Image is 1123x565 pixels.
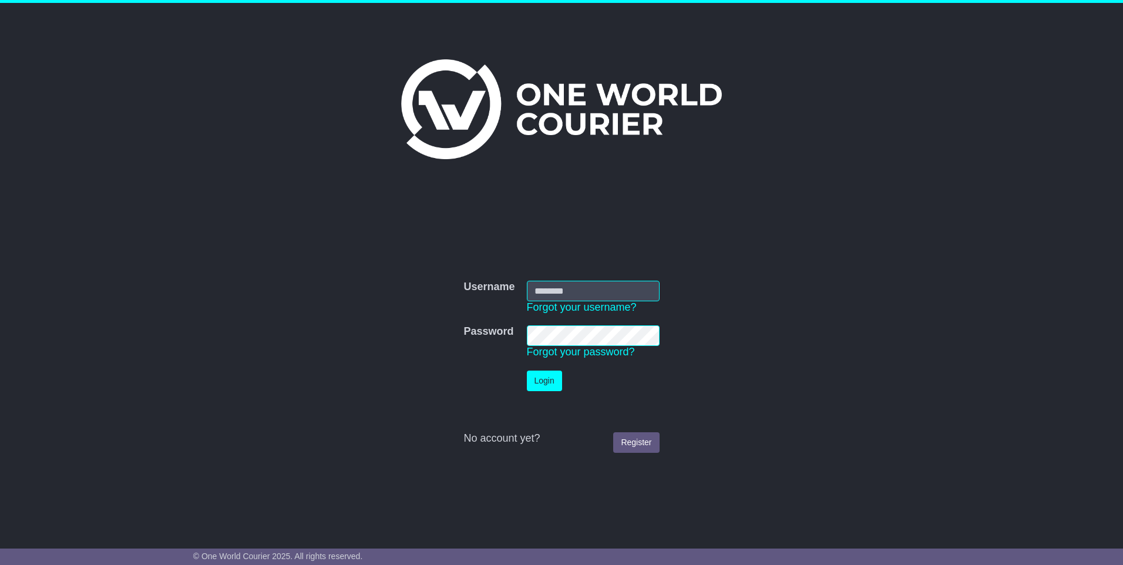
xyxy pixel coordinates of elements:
span: © One World Courier 2025. All rights reserved. [193,551,363,561]
div: No account yet? [463,432,659,445]
label: Password [463,325,513,338]
a: Forgot your password? [527,346,635,358]
button: Login [527,371,562,391]
label: Username [463,281,515,294]
img: One World [401,59,722,159]
a: Register [613,432,659,453]
a: Forgot your username? [527,301,637,313]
